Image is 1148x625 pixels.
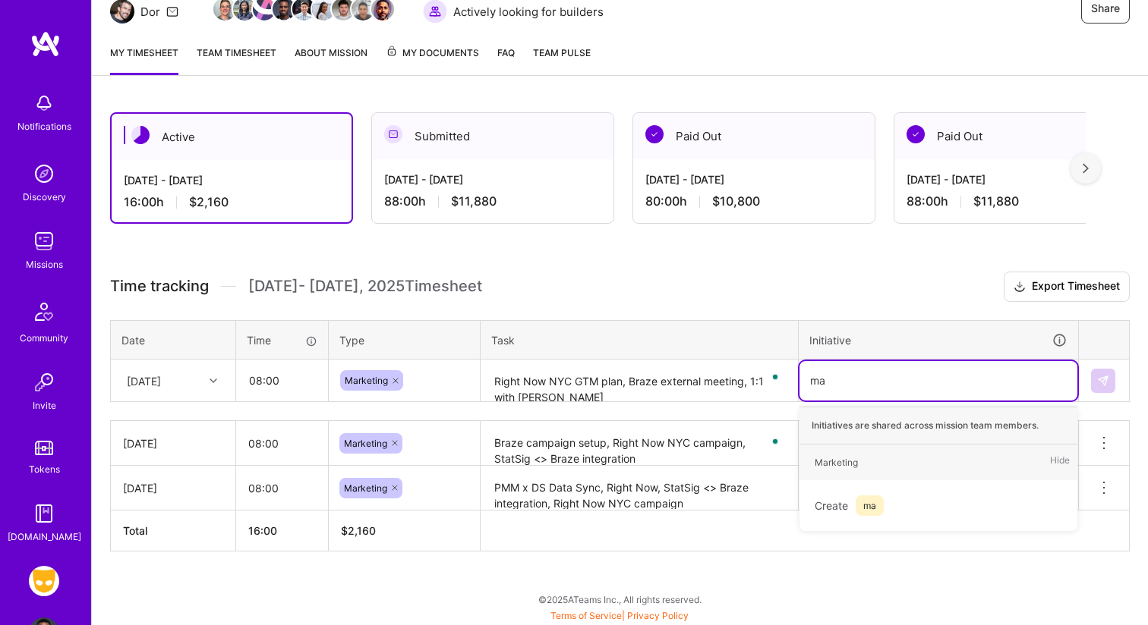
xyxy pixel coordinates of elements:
[124,194,339,210] div: 16:00 h
[645,171,863,187] div: [DATE] - [DATE]
[91,580,1148,618] div: © 2025 ATeams Inc., All rights reserved.
[29,159,59,189] img: discovery
[111,320,236,360] th: Date
[645,193,863,209] div: 80:00 h
[295,45,367,75] a: About Mission
[237,360,327,400] input: HH:MM
[29,367,59,397] img: Invite
[645,125,664,143] img: Paid Out
[894,113,1136,159] div: Paid Out
[140,4,160,20] div: Dor
[384,171,601,187] div: [DATE] - [DATE]
[112,114,352,160] div: Active
[973,193,1019,209] span: $11,880
[807,488,1070,523] div: Create
[111,510,236,551] th: Total
[197,45,276,75] a: Team timesheet
[1091,1,1120,16] span: Share
[29,461,60,477] div: Tokens
[344,482,387,494] span: Marketing
[123,480,223,496] div: [DATE]
[633,113,875,159] div: Paid Out
[497,45,515,75] a: FAQ
[236,423,328,463] input: HH:MM
[1050,452,1070,473] span: Hide
[236,468,328,508] input: HH:MM
[809,331,1068,349] div: Initiative
[627,610,689,621] a: Privacy Policy
[123,435,223,451] div: [DATE]
[29,88,59,118] img: bell
[384,125,402,143] img: Submitted
[482,467,796,509] textarea: PMM x DS Data Sync, Right Now, StatSig <> Braze integration, Right Now NYC campaign
[127,372,161,388] div: [DATE]
[35,441,53,455] img: tokens
[110,277,209,296] span: Time tracking
[815,454,858,470] div: Marketing
[482,361,796,401] textarea: To enrich screen reader interactions, please activate Accessibility in Grammarly extension settings
[33,397,56,413] div: Invite
[372,113,613,159] div: Submitted
[8,529,81,545] div: [DOMAIN_NAME]
[236,510,329,551] th: 16:00
[451,193,497,209] span: $11,880
[1014,279,1026,295] i: icon Download
[17,118,71,134] div: Notifications
[550,610,622,621] a: Terms of Service
[25,566,63,596] a: Grindr: Product & Marketing
[110,45,178,75] a: My timesheet
[166,5,178,17] i: icon Mail
[26,256,63,272] div: Missions
[329,320,481,360] th: Type
[29,498,59,529] img: guide book
[344,438,387,449] span: Marketing
[210,377,217,385] i: icon Chevron
[907,171,1124,187] div: [DATE] - [DATE]
[124,172,339,188] div: [DATE] - [DATE]
[29,566,59,596] img: Grindr: Product & Marketing
[23,189,66,205] div: Discovery
[386,45,479,75] a: My Documents
[1097,375,1109,387] img: Submit
[453,4,604,20] span: Actively looking for builders
[20,330,68,346] div: Community
[856,495,884,516] span: ma
[26,294,62,330] img: Community
[712,193,760,209] span: $10,800
[907,125,925,143] img: Paid Out
[29,226,59,256] img: teamwork
[533,47,591,58] span: Team Pulse
[481,320,799,360] th: Task
[907,193,1124,209] div: 88:00 h
[1083,163,1089,174] img: right
[30,30,61,58] img: logo
[550,610,689,621] span: |
[384,193,601,209] div: 88:00 h
[482,422,796,465] textarea: To enrich screen reader interactions, please activate Accessibility in Grammarly extension settings
[189,194,229,210] span: $2,160
[1004,272,1130,302] button: Export Timesheet
[341,524,376,537] span: $ 2,160
[799,407,1077,444] div: Initiatives are shared across mission team members.
[345,375,388,386] span: Marketing
[131,126,150,144] img: Active
[247,332,317,348] div: Time
[533,45,591,75] a: Team Pulse
[386,45,479,61] span: My Documents
[248,277,482,296] span: [DATE] - [DATE] , 2025 Timesheet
